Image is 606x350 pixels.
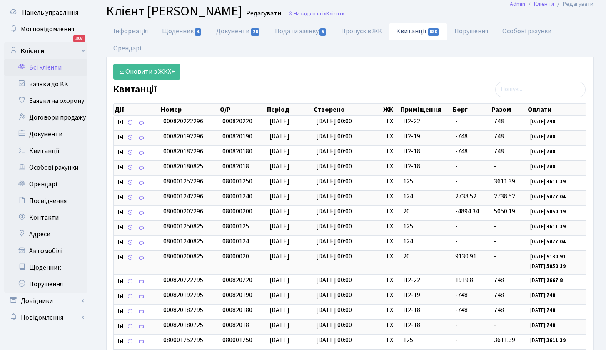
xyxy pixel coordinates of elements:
[222,290,252,300] span: 000820190
[114,104,160,115] th: Дії
[21,25,74,34] span: Мої повідомлення
[546,292,555,299] b: 748
[269,275,289,285] span: [DATE]
[316,335,352,345] span: [DATE] 00:00
[455,117,458,126] span: -
[455,177,458,186] span: -
[386,177,397,186] span: ТХ
[113,64,180,80] a: Оновити з ЖКХ+
[316,147,352,156] span: [DATE] 00:00
[494,237,496,246] span: -
[530,238,566,245] small: [DATE]:
[494,162,496,171] span: -
[269,207,289,216] span: [DATE]
[222,162,249,171] span: 00082018
[530,118,555,125] small: [DATE]:
[455,162,458,171] span: -
[403,275,449,285] span: П2-22
[319,28,326,36] span: 5
[546,163,555,170] b: 748
[269,320,289,330] span: [DATE]
[244,10,284,17] small: Редагувати .
[4,126,87,142] a: Документи
[222,320,249,330] span: 00082018
[546,337,566,344] b: 3611.39
[530,133,555,140] small: [DATE]:
[546,193,566,200] b: 5477.04
[494,147,504,156] span: 748
[494,117,504,126] span: 748
[546,118,555,125] b: 748
[222,222,249,231] span: 08000125
[386,117,397,126] span: ТХ
[163,222,203,231] span: 080001250825
[269,177,289,186] span: [DATE]
[222,275,252,285] span: 000820220
[546,178,566,185] b: 3611.39
[494,335,515,345] span: 3611.39
[163,335,203,345] span: 080001252295
[269,117,289,126] span: [DATE]
[269,222,289,231] span: [DATE]
[530,193,566,200] small: [DATE]:
[495,22,559,40] a: Особові рахунки
[495,82,586,97] input: Пошук...
[4,192,87,209] a: Посвідчення
[455,290,468,300] span: -748
[222,132,252,141] span: 000820190
[222,177,252,186] span: 080001250
[222,147,252,156] span: 000820180
[455,237,458,246] span: -
[269,147,289,156] span: [DATE]
[494,132,504,141] span: 748
[4,309,87,326] a: Повідомлення
[527,104,586,115] th: Оплати
[386,147,397,156] span: ТХ
[222,335,252,345] span: 080001250
[403,222,449,231] span: 125
[316,192,352,201] span: [DATE] 00:00
[269,162,289,171] span: [DATE]
[546,307,555,314] b: 748
[163,290,203,300] span: 000820192295
[403,117,449,126] span: П2-22
[546,133,555,140] b: 748
[494,305,504,315] span: 748
[163,237,203,246] span: 080001240825
[222,207,252,216] span: 080000200
[530,223,566,230] small: [DATE]:
[403,192,449,201] span: 124
[455,132,468,141] span: -748
[403,305,449,315] span: П2-18
[163,252,203,261] span: 080000200825
[4,176,87,192] a: Орендарі
[386,275,397,285] span: ТХ
[316,162,352,171] span: [DATE] 00:00
[546,238,566,245] b: 5477.04
[455,222,458,231] span: -
[386,237,397,246] span: ТХ
[386,207,397,216] span: ТХ
[163,132,203,141] span: 000820192296
[316,117,352,126] span: [DATE] 00:00
[316,252,352,261] span: [DATE] 00:00
[403,237,449,246] span: 124
[163,275,203,285] span: 000820222295
[4,21,87,37] a: Мої повідомлення307
[530,277,563,284] small: [DATE]:
[4,109,87,126] a: Договори продажу
[494,252,496,261] span: -
[386,252,397,261] span: ТХ
[4,59,87,76] a: Всі клієнти
[546,277,563,284] b: 2667.8
[113,84,157,96] label: Квитанції
[546,148,555,155] b: 748
[163,162,203,171] span: 000820180825
[4,292,87,309] a: Довідники
[209,22,267,40] a: Документи
[546,253,566,260] b: 9130.91
[222,192,252,201] span: 080001240
[163,320,203,330] span: 000820180725
[530,262,566,270] small: [DATE]:
[386,192,397,201] span: ТХ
